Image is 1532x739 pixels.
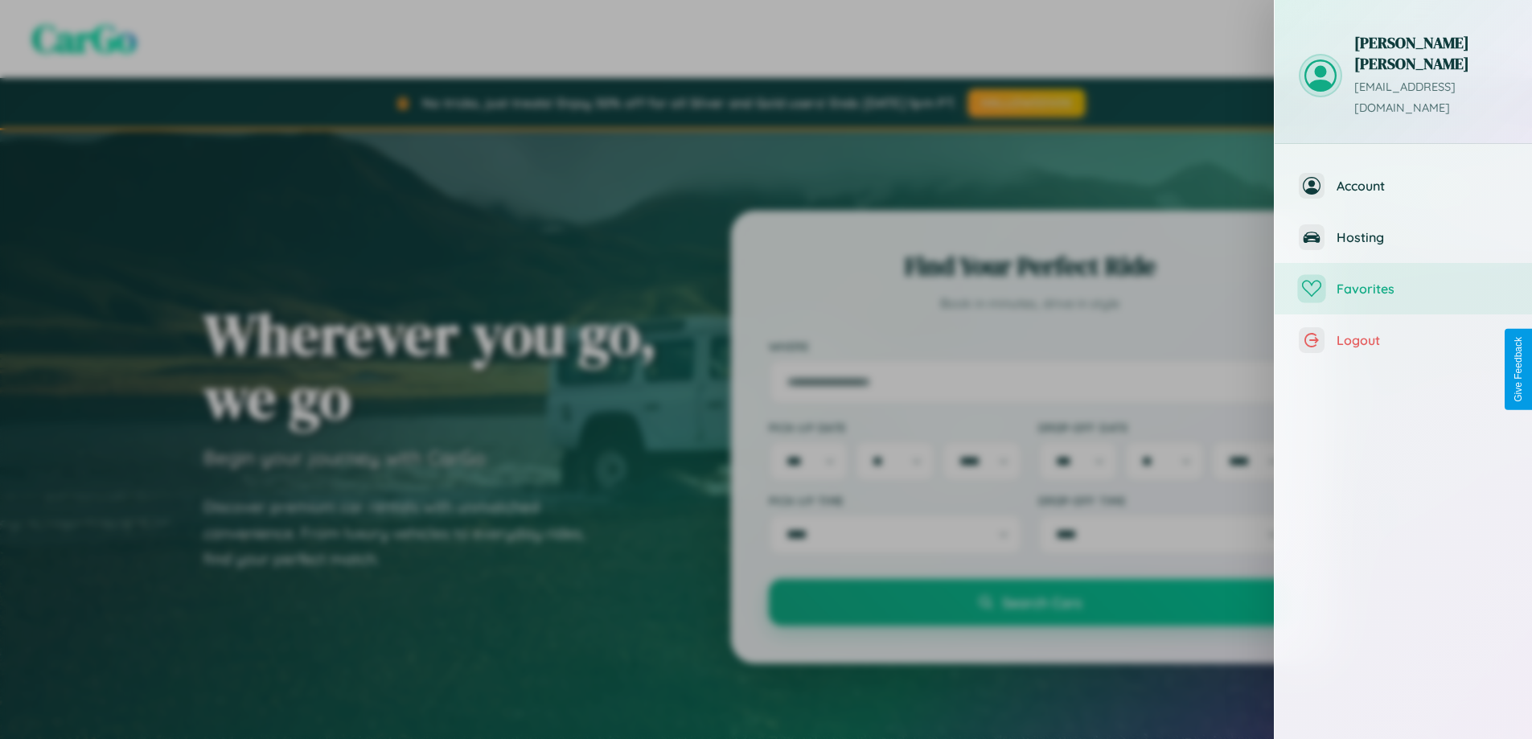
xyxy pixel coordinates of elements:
[1337,178,1508,194] span: Account
[1337,281,1508,297] span: Favorites
[1337,332,1508,348] span: Logout
[1337,229,1508,245] span: Hosting
[1275,263,1532,314] button: Favorites
[1275,314,1532,366] button: Logout
[1275,160,1532,211] button: Account
[1275,211,1532,263] button: Hosting
[1354,77,1508,119] p: [EMAIL_ADDRESS][DOMAIN_NAME]
[1513,337,1524,402] div: Give Feedback
[1354,32,1508,74] h3: [PERSON_NAME] [PERSON_NAME]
